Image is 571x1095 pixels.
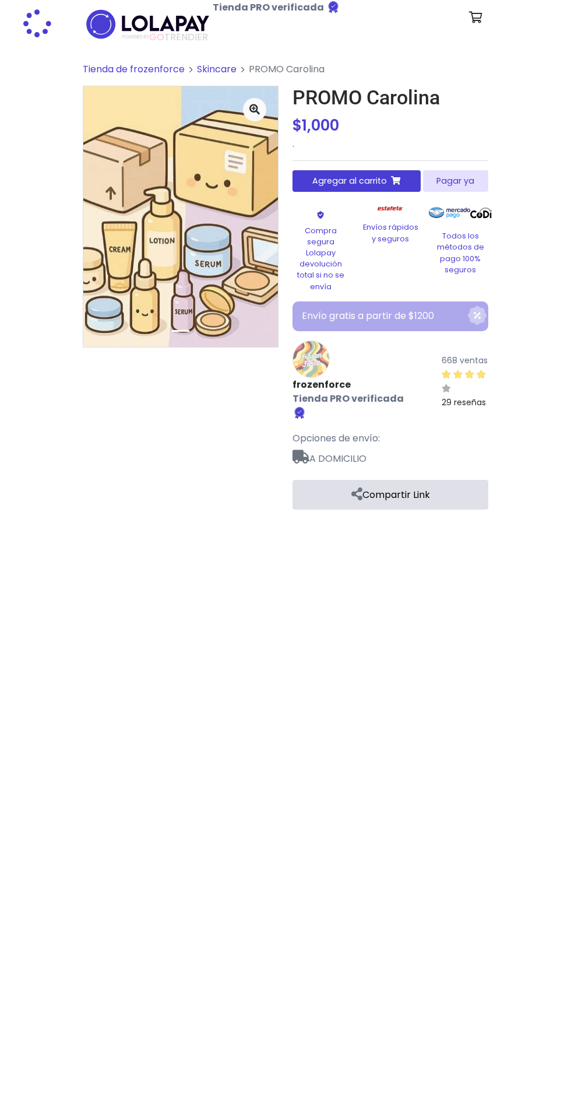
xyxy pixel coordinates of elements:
a: Tienda de frozenforce [83,62,185,76]
img: Tienda verificada [292,406,306,420]
b: Tienda PRO verificada [292,392,404,405]
img: Estafeta Logo [368,201,413,216]
h1: PROMO Carolina [292,86,488,110]
span: POWERED BY [122,34,149,40]
p: . [292,137,488,151]
div: $ [292,114,488,137]
img: Shield [304,210,337,219]
p: Todos los métodos de pago 100% seguros [432,230,488,275]
span: PROMO Carolina [249,62,325,76]
img: logo [83,6,213,43]
button: Agregar al carrito [292,170,421,192]
p: Envío gratis a partir de $1200 [302,309,468,323]
span: GO [149,30,164,44]
p: Compra segura Lolapay devolución total si no se envía [292,225,348,292]
b: Tienda PRO verificada [213,1,324,14]
a: Compartir Link [292,480,488,510]
a: frozenforce [292,378,418,392]
small: 29 reseñas [442,396,486,408]
img: frozenforce [292,341,330,378]
nav: breadcrumb [83,62,488,86]
span: TRENDIER [122,32,208,43]
div: 5 / 5 [442,367,488,395]
button: Pagar ya [423,170,488,192]
span: Opciones de envío: [292,431,380,445]
img: Mercado Pago Logo [429,201,470,224]
p: Envíos rápidos y seguros [362,222,418,244]
a: 29 reseñas [442,374,488,409]
img: Codi Logo [470,201,492,224]
span: A DOMICILIO [292,445,488,466]
img: medium_1756857401415.jpeg [83,86,278,346]
span: 1,000 [302,115,339,136]
span: Agregar al carrito [312,175,387,187]
a: Skincare [197,62,237,76]
small: 668 ventas [442,355,488,366]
